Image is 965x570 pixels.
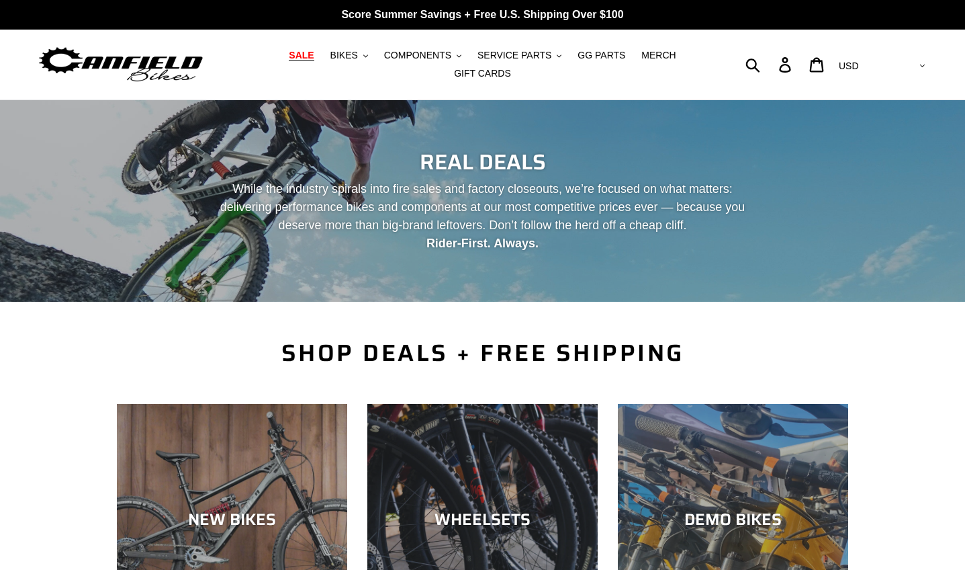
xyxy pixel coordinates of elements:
[282,46,320,65] a: SALE
[37,44,205,86] img: Canfield Bikes
[571,46,632,65] a: GG PARTS
[641,50,676,61] span: MERCH
[471,46,568,65] button: SERVICE PARTS
[454,68,511,79] span: GIFT CARDS
[618,510,848,529] div: DEMO BIKES
[753,50,787,79] input: Search
[367,510,598,529] div: WHEELSETS
[117,339,849,367] h2: SHOP DEALS + FREE SHIPPING
[578,50,625,61] span: GG PARTS
[477,50,551,61] span: SERVICE PARTS
[117,510,347,529] div: NEW BIKES
[330,50,358,61] span: BIKES
[426,237,539,250] strong: Rider-First. Always.
[635,46,682,65] a: MERCH
[117,149,849,175] h2: REAL DEALS
[447,65,518,83] a: GIFT CARDS
[384,50,451,61] span: COMPONENTS
[377,46,468,65] button: COMPONENTS
[324,46,375,65] button: BIKES
[208,180,757,253] p: While the industry spirals into fire sales and factory closeouts, we’re focused on what matters: ...
[289,50,314,61] span: SALE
